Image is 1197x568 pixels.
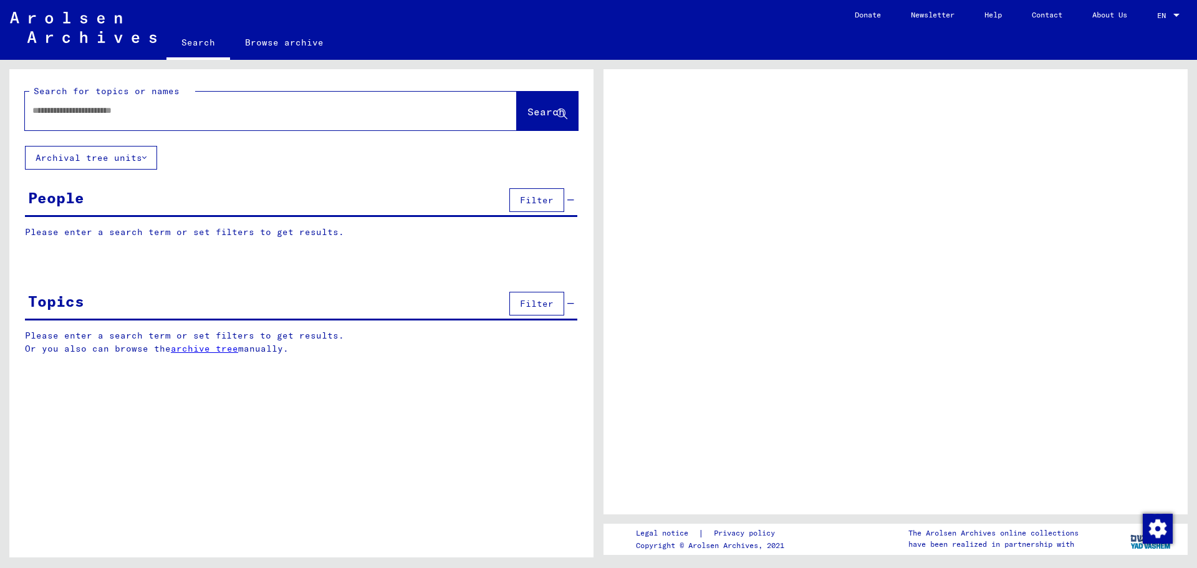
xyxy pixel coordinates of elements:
div: Change consent [1142,513,1172,543]
img: yv_logo.png [1128,523,1175,554]
div: | [636,527,790,540]
span: Filter [520,195,554,206]
img: Change consent [1143,514,1173,544]
p: Please enter a search term or set filters to get results. [25,226,577,239]
button: Archival tree units [25,146,157,170]
p: The Arolsen Archives online collections [908,527,1079,539]
div: Topics [28,290,84,312]
p: Copyright © Arolsen Archives, 2021 [636,540,790,551]
span: Search [527,105,565,118]
div: People [28,186,84,209]
span: EN [1157,11,1171,20]
a: Legal notice [636,527,698,540]
a: Privacy policy [704,527,790,540]
img: Arolsen_neg.svg [10,12,156,43]
a: archive tree [171,343,238,354]
p: Please enter a search term or set filters to get results. Or you also can browse the manually. [25,329,578,355]
p: have been realized in partnership with [908,539,1079,550]
button: Search [517,92,578,130]
a: Search [166,27,230,60]
a: Browse archive [230,27,339,57]
button: Filter [509,188,564,212]
button: Filter [509,292,564,315]
span: Filter [520,298,554,309]
mat-label: Search for topics or names [34,85,180,97]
